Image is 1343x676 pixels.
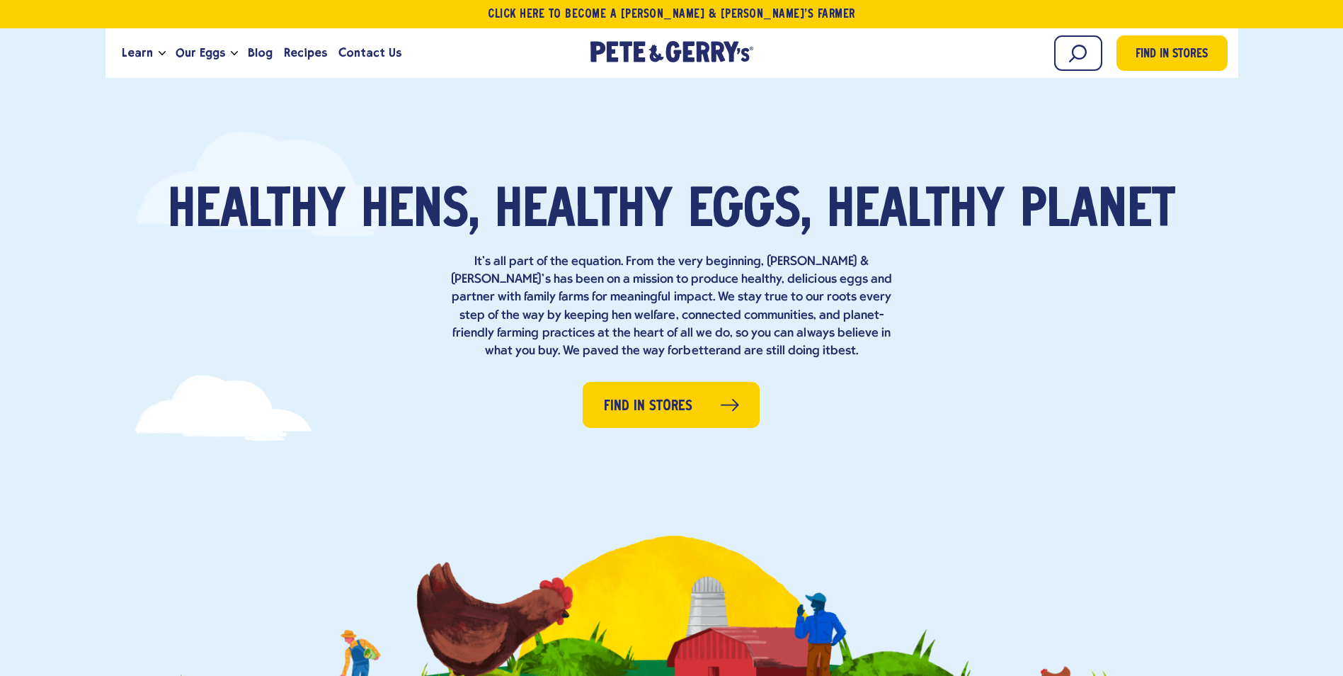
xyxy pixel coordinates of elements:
[333,34,407,72] a: Contact Us
[1020,186,1175,239] span: planet
[242,34,278,72] a: Blog
[176,44,225,62] span: Our Eggs
[604,395,692,417] span: Find in Stores
[830,344,856,358] strong: best
[495,186,673,239] span: healthy
[122,44,153,62] span: Learn
[168,186,345,239] span: Healthy
[583,382,760,428] a: Find in Stores
[827,186,1005,239] span: healthy
[1116,35,1228,71] a: Find in Stores
[248,44,273,62] span: Blog
[170,34,231,72] a: Our Eggs
[231,51,238,56] button: Open the dropdown menu for Our Eggs
[116,34,159,72] a: Learn
[688,186,811,239] span: eggs,
[1054,35,1102,71] input: Search
[338,44,401,62] span: Contact Us
[159,51,166,56] button: Open the dropdown menu for Learn
[445,253,898,360] p: It’s all part of the equation. From the very beginning, [PERSON_NAME] & [PERSON_NAME]’s has been ...
[284,44,327,62] span: Recipes
[278,34,333,72] a: Recipes
[1136,45,1208,64] span: Find in Stores
[683,344,719,358] strong: better
[361,186,479,239] span: hens,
